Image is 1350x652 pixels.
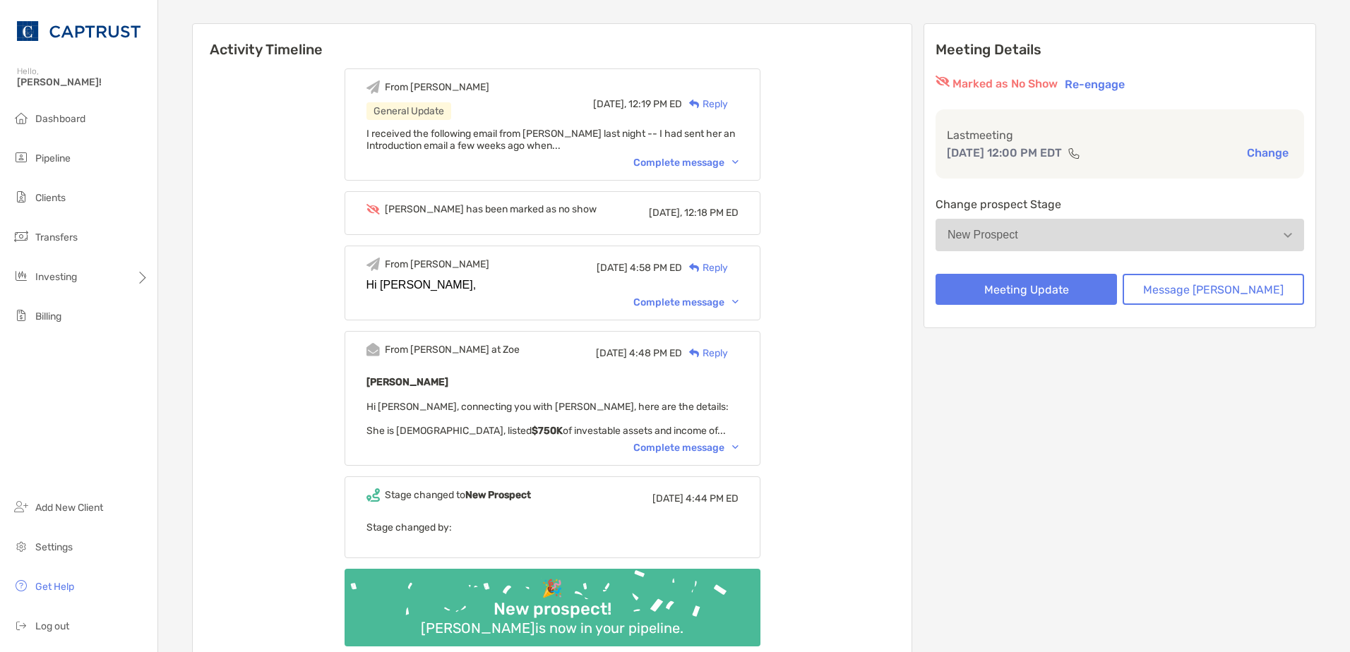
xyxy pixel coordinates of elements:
[13,307,30,324] img: billing icon
[35,271,77,283] span: Investing
[385,344,520,356] div: From [PERSON_NAME] at Zoe
[465,489,531,501] b: New Prospect
[366,102,451,120] div: General Update
[947,144,1062,162] p: [DATE] 12:00 PM EDT
[689,349,700,358] img: Reply icon
[936,195,1304,213] p: Change prospect Stage
[732,160,739,164] img: Chevron icon
[652,493,683,505] span: [DATE]
[633,442,739,454] div: Complete message
[649,207,682,219] span: [DATE],
[630,262,682,274] span: 4:58 PM ED
[13,228,30,245] img: transfers icon
[366,488,380,502] img: Event icon
[13,267,30,284] img: investing icon
[35,231,78,243] span: Transfers
[633,296,739,308] div: Complete message
[17,76,149,88] span: [PERSON_NAME]!
[1068,147,1080,159] img: communication type
[686,493,739,505] span: 4:44 PM ED
[532,425,563,437] strong: $750K
[488,599,617,620] div: New prospect!
[13,617,30,634] img: logout icon
[35,502,103,514] span: Add New Client
[948,229,1018,241] div: New Prospect
[35,541,73,553] span: Settings
[35,310,61,322] span: Billing
[682,97,728,111] div: Reply
[17,6,141,56] img: CAPTRUST Logo
[633,157,739,169] div: Complete message
[366,204,380,215] img: Event icon
[366,519,739,536] p: Stage changed by:
[366,128,735,152] span: I received the following email from [PERSON_NAME] last night -- I had sent her an Introduction em...
[415,620,689,636] div: [PERSON_NAME] is now in your pipeline.
[628,98,682,110] span: 12:19 PM ED
[13,498,30,515] img: add_new_client icon
[936,41,1304,59] p: Meeting Details
[536,579,568,599] div: 🎉
[13,109,30,126] img: dashboard icon
[35,152,71,164] span: Pipeline
[193,24,912,58] h6: Activity Timeline
[689,263,700,272] img: Reply icon
[366,258,380,271] img: Event icon
[366,279,739,291] div: Hi [PERSON_NAME],
[35,192,66,204] span: Clients
[947,126,1293,144] p: Last meeting
[385,81,489,93] div: From [PERSON_NAME]
[689,99,700,109] img: Reply icon
[385,258,489,270] div: From [PERSON_NAME]
[35,620,69,632] span: Log out
[629,347,682,359] span: 4:48 PM ED
[385,489,531,501] div: Stage changed to
[684,207,739,219] span: 12:18 PM ED
[366,376,448,388] b: [PERSON_NAME]
[35,581,74,593] span: Get Help
[385,203,597,215] div: [PERSON_NAME] has been marked as no show
[682,346,728,361] div: Reply
[936,274,1117,305] button: Meeting Update
[366,401,729,437] span: Hi [PERSON_NAME], connecting you with [PERSON_NAME], here are the details: She is [DEMOGRAPHIC_DA...
[597,262,628,274] span: [DATE]
[1243,145,1293,160] button: Change
[13,577,30,594] img: get-help icon
[936,76,950,87] img: red eyr
[345,569,760,634] img: Confetti
[682,260,728,275] div: Reply
[1284,233,1292,238] img: Open dropdown arrow
[13,188,30,205] img: clients icon
[593,98,626,110] span: [DATE],
[952,76,1058,92] p: Marked as No Show
[35,113,85,125] span: Dashboard
[1123,274,1304,305] button: Message [PERSON_NAME]
[13,149,30,166] img: pipeline icon
[366,80,380,94] img: Event icon
[732,445,739,449] img: Chevron icon
[596,347,627,359] span: [DATE]
[366,343,380,356] img: Event icon
[1061,76,1129,92] button: Re-engage
[732,300,739,304] img: Chevron icon
[936,219,1304,251] button: New Prospect
[13,538,30,555] img: settings icon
